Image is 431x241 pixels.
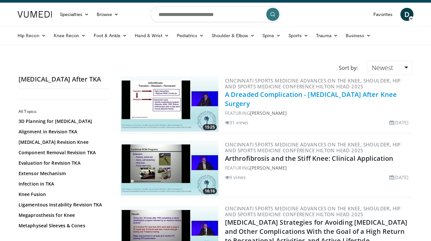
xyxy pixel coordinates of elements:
[312,29,342,42] a: Trauma
[334,61,363,75] div: Sort by:
[208,29,258,42] a: Shoulder & Elbow
[372,63,393,72] span: Newest
[19,181,106,187] a: Infection in TKA
[93,8,123,21] a: Browse
[18,11,52,18] img: VuMedi Logo
[225,119,248,126] li: 31 views
[19,222,106,229] a: Metaphyseal Sleeves & Cones
[19,149,106,156] a: Component Removal Revision TKA
[258,29,284,42] a: Spine
[150,7,281,22] input: Search topics, interventions
[131,29,173,42] a: Hand & Wrist
[121,140,218,196] a: 16:16
[285,29,313,42] a: Sports
[121,76,218,132] img: 60ef40af-1302-4535-b73f-8ed6c6785ed4.300x170_q85_crop-smart_upscale.jpg
[19,139,106,145] a: [MEDICAL_DATA] Revision Knee
[19,170,106,177] a: Extensor Mechanism
[225,174,246,181] li: 9 views
[14,29,50,42] a: Hip Recon
[342,29,375,42] a: Business
[19,118,106,125] a: 3D Planning for [MEDICAL_DATA]
[19,233,106,239] a: [MEDICAL_DATA] Knee
[225,90,397,108] a: A Dreaded Complication - [MEDICAL_DATA] After Knee Surgery
[121,140,218,196] img: d6db644a-9ee5-4710-ac1c-7601879107d2.300x170_q85_crop-smart_upscale.jpg
[90,29,131,42] a: Foot & Ankle
[19,191,106,198] a: Knee Fusion
[19,128,106,135] a: Alignment in Revision TKA
[19,109,108,114] h2: All Topics:
[225,164,411,171] div: FEATURING
[225,154,394,163] a: Arthrofibrosis and the Stiff Knee: Clinical Application
[56,8,93,21] a: Specialties
[225,141,401,154] a: Cincinnati Sports Medicine Advances on the Knee, Shoulder, Hip and Sports Medicine Conference Hil...
[225,110,411,116] div: FEATURING
[203,188,217,194] span: 16:16
[19,202,106,208] a: Ligamentous Instability Revision TKA
[121,76,218,132] a: 15:25
[389,174,409,181] li: [DATE]
[19,212,106,218] a: Megaprosthesis for Knee
[225,77,401,90] a: Cincinnati Sports Medicine Advances on the Knee, Shoulder, Hip and Sports Medicine Conference Hil...
[19,160,106,166] a: Evaluation for Revision TKA
[203,124,217,130] span: 15:25
[19,75,110,83] h2: [MEDICAL_DATA] After TKA
[50,29,90,42] a: Knee Recon
[369,8,396,21] a: Favorites
[173,29,208,42] a: Pediatrics
[250,110,287,116] a: [PERSON_NAME]
[250,165,287,171] a: [PERSON_NAME]
[389,119,409,126] li: [DATE]
[368,61,412,75] a: Newest
[400,8,413,21] a: D
[225,205,401,218] a: Cincinnati Sports Medicine Advances on the Knee, Shoulder, Hip and Sports Medicine Conference Hil...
